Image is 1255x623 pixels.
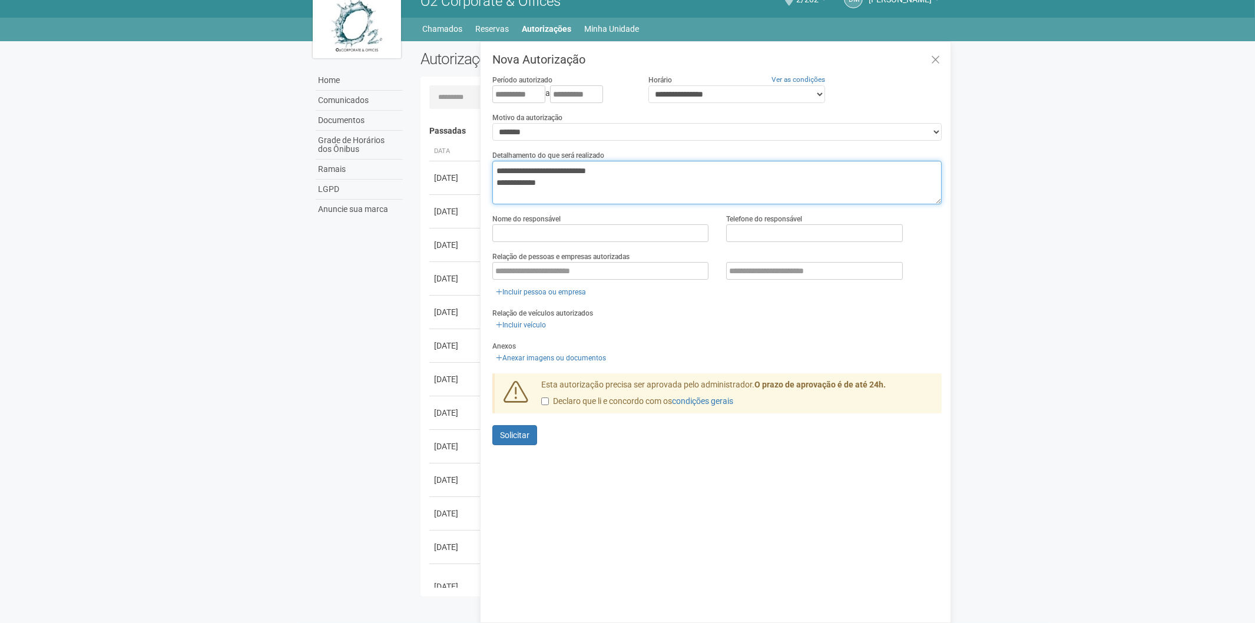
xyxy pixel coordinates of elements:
[541,397,549,405] input: Declaro que li e concordo com oscondições gerais
[522,21,572,37] a: Autorizações
[492,150,604,161] label: Detalhamento do que será realizado
[434,541,478,553] div: [DATE]
[492,85,630,103] div: a
[429,142,482,161] th: Data
[726,214,802,224] label: Telefone do responsável
[316,200,403,219] a: Anuncie sua marca
[492,319,549,332] a: Incluir veículo
[316,131,403,160] a: Grade de Horários dos Ônibus
[434,474,478,486] div: [DATE]
[492,214,561,224] label: Nome do responsável
[434,508,478,519] div: [DATE]
[585,21,640,37] a: Minha Unidade
[492,75,552,85] label: Período autorizado
[492,286,590,299] a: Incluir pessoa ou empresa
[434,206,478,217] div: [DATE]
[429,127,934,135] h4: Passadas
[434,373,478,385] div: [DATE]
[434,340,478,352] div: [DATE]
[492,112,562,123] label: Motivo da autorização
[532,379,942,413] div: Esta autorização precisa ser aprovada pelo administrador.
[434,273,478,284] div: [DATE]
[541,396,733,407] label: Declaro que li e concordo com os
[316,111,403,131] a: Documentos
[500,430,529,440] span: Solicitar
[316,160,403,180] a: Ramais
[434,407,478,419] div: [DATE]
[420,50,673,68] h2: Autorizações
[434,440,478,452] div: [DATE]
[316,180,403,200] a: LGPD
[492,352,610,364] a: Anexar imagens ou documentos
[492,341,516,352] label: Anexos
[492,425,537,445] button: Solicitar
[771,75,825,84] a: Ver as condições
[492,308,593,319] label: Relação de veículos autorizados
[316,91,403,111] a: Comunicados
[434,306,478,318] div: [DATE]
[434,172,478,184] div: [DATE]
[316,71,403,91] a: Home
[648,75,672,85] label: Horário
[476,21,509,37] a: Reservas
[672,396,733,406] a: condições gerais
[492,54,942,65] h3: Nova Autorização
[754,380,886,389] strong: O prazo de aprovação é de até 24h.
[423,21,463,37] a: Chamados
[434,581,478,592] div: [DATE]
[434,239,478,251] div: [DATE]
[492,251,630,262] label: Relação de pessoas e empresas autorizadas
